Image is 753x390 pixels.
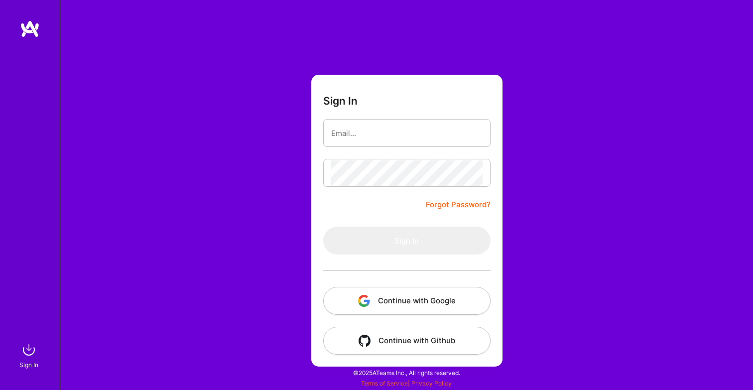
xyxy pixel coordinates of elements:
[411,380,452,387] a: Privacy Policy
[358,295,370,307] img: icon
[359,335,371,347] img: icon
[21,340,39,370] a: sign inSign In
[20,20,40,38] img: logo
[323,327,491,355] button: Continue with Github
[361,380,452,387] span: |
[19,340,39,360] img: sign in
[331,121,483,146] input: Email...
[323,287,491,315] button: Continue with Google
[19,360,38,370] div: Sign In
[323,95,358,107] h3: Sign In
[426,199,491,211] a: Forgot Password?
[323,227,491,255] button: Sign In
[361,380,408,387] a: Terms of Service
[60,360,753,385] div: © 2025 ATeams Inc., All rights reserved.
